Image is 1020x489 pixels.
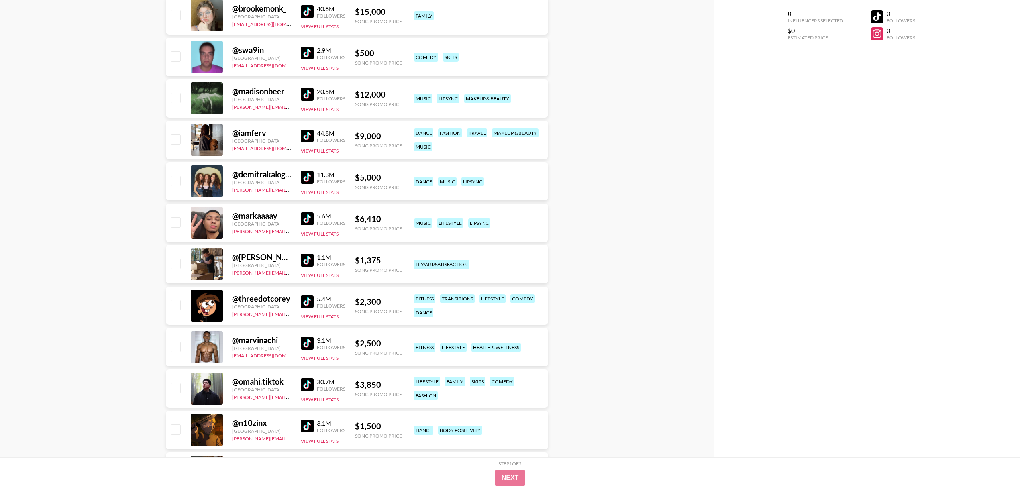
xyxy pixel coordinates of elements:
div: @ omahi.tiktok [232,377,291,387]
div: Song Promo Price [355,267,402,273]
div: 0 [788,10,843,18]
div: Song Promo Price [355,18,402,24]
div: Followers [887,35,915,41]
div: Followers [317,344,345,350]
div: transitions [440,294,475,303]
div: dance [414,308,433,317]
div: fashion [414,391,438,400]
div: [GEOGRAPHIC_DATA] [232,138,291,144]
div: [GEOGRAPHIC_DATA] [232,14,291,20]
div: 20.5M [317,88,345,96]
div: Song Promo Price [355,184,402,190]
div: Followers [317,220,345,226]
div: $ 9,000 [355,131,402,141]
div: @ marvinachi [232,335,291,345]
div: music [438,177,457,186]
div: 5.4M [317,295,345,303]
div: fashion [438,128,462,137]
div: [GEOGRAPHIC_DATA] [232,345,291,351]
div: Followers [317,261,345,267]
a: [PERSON_NAME][EMAIL_ADDRESS][DOMAIN_NAME] [232,393,350,400]
div: @ brookemonk_ [232,4,291,14]
a: [EMAIL_ADDRESS][DOMAIN_NAME] [232,351,312,359]
a: [PERSON_NAME][EMAIL_ADDRESS][DOMAIN_NAME] [232,185,350,193]
a: [PERSON_NAME][EMAIL_ADDRESS][PERSON_NAME][PERSON_NAME][DOMAIN_NAME] [232,310,426,317]
div: Followers [317,96,345,102]
div: $ 500 [355,48,402,58]
div: Estimated Price [788,35,843,41]
div: Followers [887,18,915,24]
img: TikTok [301,130,314,142]
div: Song Promo Price [355,350,402,356]
div: makeup & beauty [492,128,539,137]
div: 0 [887,10,915,18]
div: $ 12,000 [355,90,402,100]
div: $ 1,500 [355,421,402,431]
div: Followers [317,386,345,392]
div: $0 [788,27,843,35]
div: Influencers Selected [788,18,843,24]
div: $ 2,300 [355,297,402,307]
div: $ 3,850 [355,380,402,390]
div: @ swa9in [232,45,291,55]
div: skits [443,53,459,62]
div: comedy [490,377,514,386]
div: diy/art/satisfaction [414,260,469,269]
a: [PERSON_NAME][EMAIL_ADDRESS][DOMAIN_NAME] [232,268,350,276]
div: 3.1M [317,336,345,344]
div: [GEOGRAPHIC_DATA] [232,55,291,61]
div: makeup & beauty [464,94,511,103]
img: TikTok [301,420,314,432]
div: @ iamferv [232,128,291,138]
div: @ madisonbeer [232,86,291,96]
button: View Full Stats [301,189,339,195]
a: [PERSON_NAME][EMAIL_ADDRESS][DOMAIN_NAME] [232,102,350,110]
div: lipsync [461,177,484,186]
div: lipsync [437,94,459,103]
div: fitness [414,343,435,352]
div: lifestyle [437,218,463,228]
div: [GEOGRAPHIC_DATA] [232,387,291,393]
div: [GEOGRAPHIC_DATA] [232,221,291,227]
div: $ 2,500 [355,338,402,348]
div: Followers [317,137,345,143]
div: Followers [317,54,345,60]
div: Song Promo Price [355,60,402,66]
button: View Full Stats [301,355,339,361]
div: [GEOGRAPHIC_DATA] [232,179,291,185]
a: [EMAIL_ADDRESS][DOMAIN_NAME] [232,20,312,27]
div: lifestyle [414,377,440,386]
div: lifestyle [440,343,467,352]
div: Followers [317,427,345,433]
div: Step 1 of 2 [498,461,522,467]
div: dance [414,128,433,137]
button: View Full Stats [301,65,339,71]
div: $ 15,000 [355,7,402,17]
div: family [414,11,434,20]
div: 44.8M [317,129,345,137]
div: music [414,94,432,103]
div: Followers [317,303,345,309]
div: music [414,142,432,151]
div: @ threedotcorey [232,294,291,304]
button: View Full Stats [301,397,339,403]
div: body positivity [438,426,482,435]
div: @ demitrakalogeras [232,169,291,179]
div: lifestyle [479,294,506,303]
div: lipsync [468,218,490,228]
button: View Full Stats [301,148,339,154]
div: 40.8M [317,5,345,13]
div: Song Promo Price [355,226,402,232]
div: [GEOGRAPHIC_DATA] [232,428,291,434]
img: TikTok [301,88,314,101]
div: dance [414,426,433,435]
div: Song Promo Price [355,308,402,314]
div: @ [PERSON_NAME].gee__ [232,252,291,262]
img: TikTok [301,295,314,308]
div: $ 5,000 [355,173,402,183]
div: Song Promo Price [355,433,402,439]
div: 3.1M [317,419,345,427]
a: [EMAIL_ADDRESS][DOMAIN_NAME] [232,144,312,151]
div: family [445,377,465,386]
a: [EMAIL_ADDRESS][DOMAIN_NAME] [232,61,312,69]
